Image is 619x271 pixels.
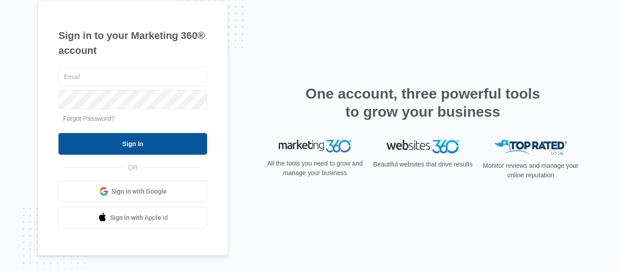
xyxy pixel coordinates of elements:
[58,28,207,58] h1: Sign in to your Marketing 360® account
[58,133,207,155] input: Sign In
[58,207,207,228] a: Sign in with Apple Id
[372,160,474,169] p: Beautiful websites that drive results
[494,140,567,155] img: Top Rated Local
[303,85,543,121] h2: One account, three powerful tools to grow your business
[122,163,144,172] span: OR
[111,187,167,196] span: Sign in with Google
[480,161,581,180] p: Monitor reviews and manage your online reputation
[63,115,115,122] a: Forgot Password?
[279,140,351,152] img: Marketing 360
[264,159,366,178] p: All the tools you need to grow and manage your business
[110,213,168,223] span: Sign in with Apple Id
[387,140,459,153] img: Websites 360
[58,181,207,202] a: Sign in with Google
[58,67,207,86] input: Email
